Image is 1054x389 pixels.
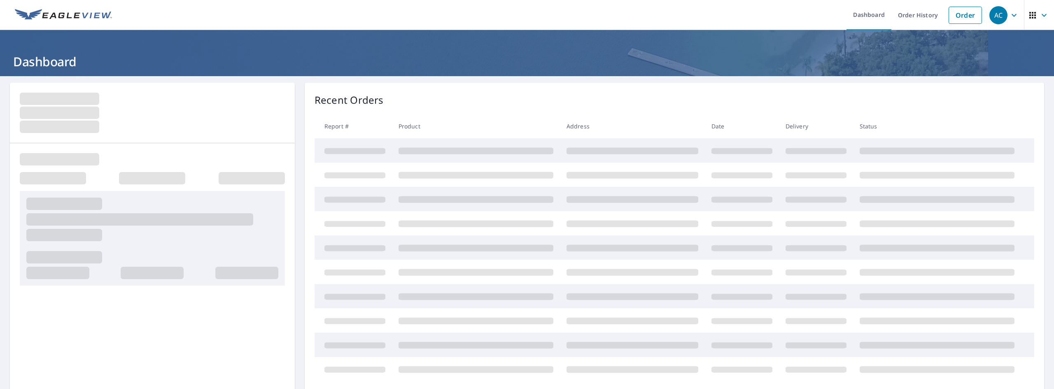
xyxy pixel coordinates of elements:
[779,114,853,138] th: Delivery
[10,53,1044,70] h1: Dashboard
[315,93,384,107] p: Recent Orders
[705,114,779,138] th: Date
[15,9,112,21] img: EV Logo
[989,6,1007,24] div: AC
[949,7,982,24] a: Order
[560,114,705,138] th: Address
[392,114,560,138] th: Product
[315,114,392,138] th: Report #
[853,114,1021,138] th: Status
